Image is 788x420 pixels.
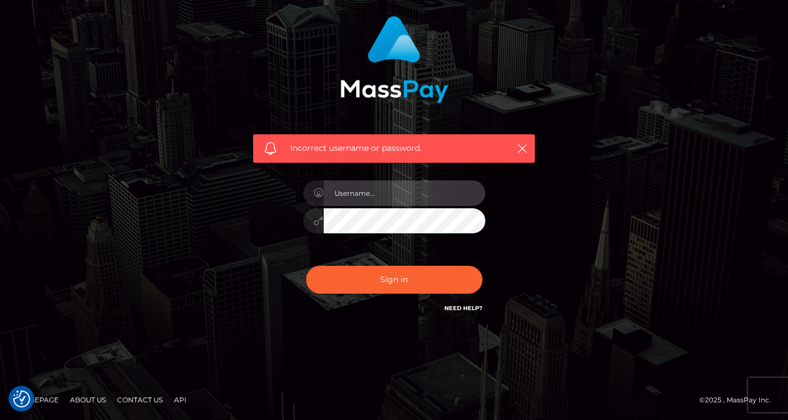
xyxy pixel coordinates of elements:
[13,390,30,407] img: Revisit consent button
[13,391,63,409] a: Homepage
[699,394,779,406] div: © 2025 , MassPay Inc.
[444,304,482,312] a: Need Help?
[65,391,110,409] a: About Us
[13,390,30,407] button: Consent Preferences
[170,391,191,409] a: API
[324,180,485,206] input: Username...
[340,16,448,103] img: MassPay Login
[113,391,167,409] a: Contact Us
[306,266,482,294] button: Sign in
[290,142,498,154] span: Incorrect username or password.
